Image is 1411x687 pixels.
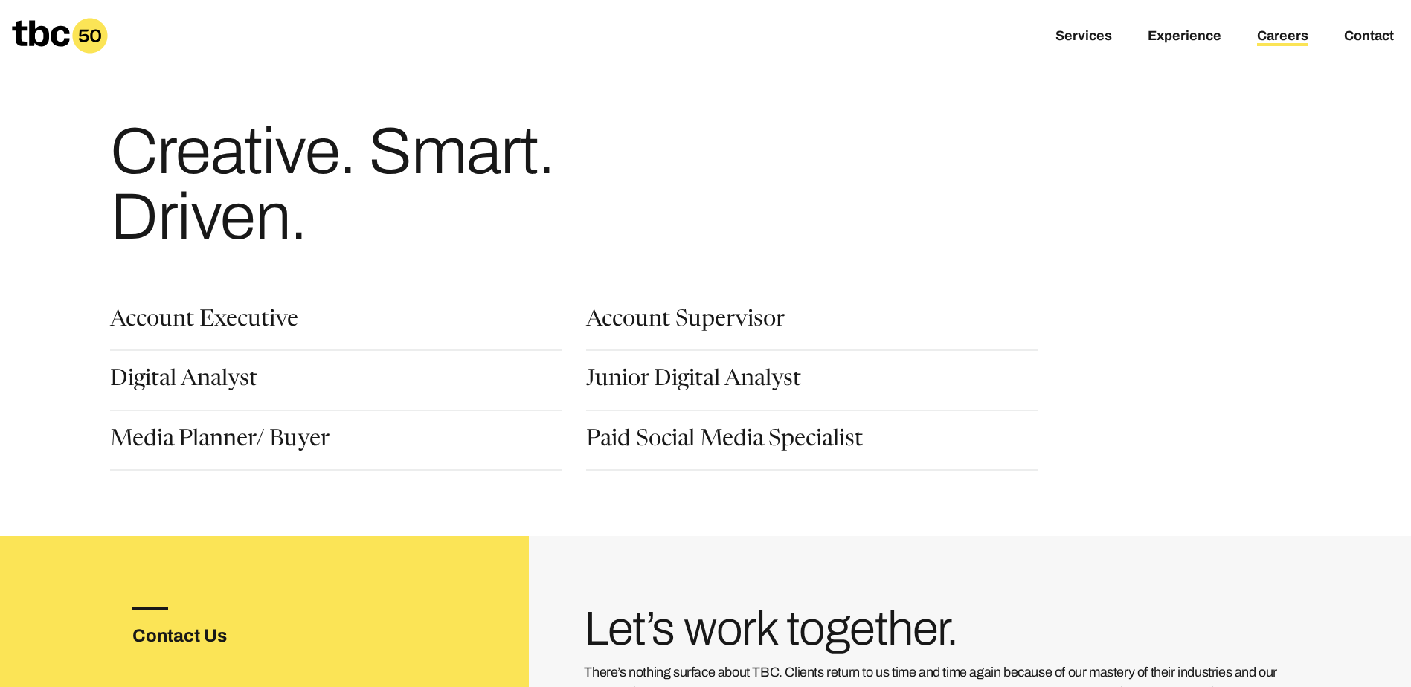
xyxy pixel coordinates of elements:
h1: Creative. Smart. Driven. [110,119,681,250]
a: Account Supervisor [586,309,785,335]
a: Homepage [12,18,108,54]
a: Experience [1148,28,1221,46]
h3: Let’s work together. [584,607,1300,651]
a: Paid Social Media Specialist [586,429,863,454]
a: Careers [1257,28,1308,46]
a: Services [1055,28,1112,46]
h3: Contact Us [132,622,275,649]
a: Junior Digital Analyst [586,369,801,394]
a: Account Executive [110,309,298,335]
a: Media Planner/ Buyer [110,429,330,454]
a: Digital Analyst [110,369,257,394]
a: Contact [1344,28,1394,46]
